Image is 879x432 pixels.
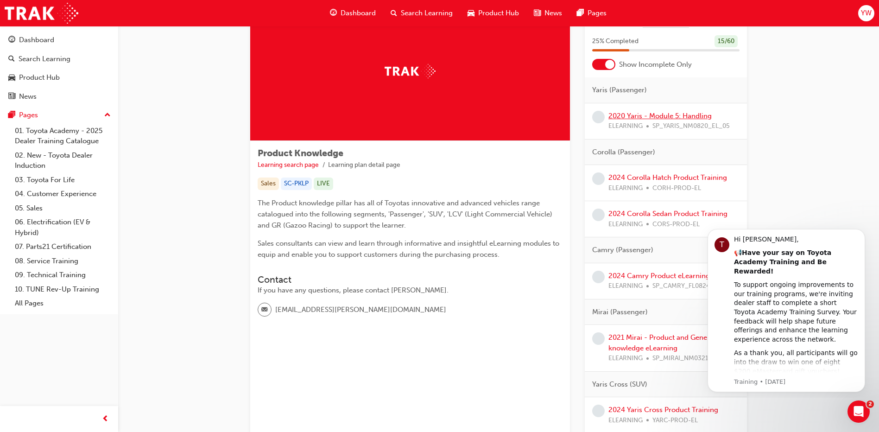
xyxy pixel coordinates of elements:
li: Learning plan detail page [328,160,400,171]
iframe: Intercom live chat [847,400,870,423]
span: SP_CAMRY_FL0824_EL [652,281,721,292]
a: Product Hub [4,69,114,86]
span: email-icon [261,304,268,316]
a: 06. Electrification (EV & Hybrid) [11,215,114,240]
span: car-icon [468,7,474,19]
button: YW [858,5,874,21]
span: news-icon [534,7,541,19]
a: 09. Technical Training [11,268,114,282]
div: Sales [258,178,279,190]
span: search-icon [8,55,15,64]
span: learningRecordVerb_NONE-icon [592,405,605,417]
h3: Contact [258,274,563,285]
span: pages-icon [577,7,584,19]
span: SP_MIRAI_NM0321_EL [652,353,719,364]
a: 02. New - Toyota Dealer Induction [11,148,114,173]
div: LIVE [314,178,333,190]
a: Dashboard [4,32,114,49]
div: SC-PKLP [281,178,312,190]
span: pages-icon [8,111,15,120]
span: learningRecordVerb_NONE-icon [592,332,605,345]
span: learningRecordVerb_NONE-icon [592,172,605,185]
a: Search Learning [4,51,114,68]
span: car-icon [8,74,15,82]
span: The Product knowledge pillar has all of Toyotas innovative and advanced vehicles range catalogued... [258,199,554,229]
img: Trak [385,64,436,78]
div: Product Hub [19,72,60,83]
span: Show Incomplete Only [619,59,692,70]
button: Pages [4,107,114,124]
span: Product Knowledge [258,148,343,159]
span: learningRecordVerb_NONE-icon [592,209,605,221]
a: All Pages [11,296,114,311]
div: Search Learning [19,54,70,64]
a: 04. Customer Experience [11,187,114,201]
span: Sales consultants can view and learn through informative and insightful eLearning modules to equi... [258,239,561,259]
a: 08. Service Training [11,254,114,268]
div: News [19,91,37,102]
a: 2020 Yaris - Module 5: Handling [608,112,712,120]
span: ELEARNING [608,219,643,230]
span: SP_YARIS_NM0820_EL_05 [652,121,730,132]
a: News [4,88,114,105]
span: 2 [866,400,874,408]
span: [EMAIL_ADDRESS][PERSON_NAME][DOMAIN_NAME] [275,305,446,315]
a: 05. Sales [11,201,114,216]
a: 10. TUNE Rev-Up Training [11,282,114,297]
span: ELEARNING [608,183,643,194]
a: 07. Parts21 Certification [11,240,114,254]
button: DashboardSearch LearningProduct HubNews [4,30,114,107]
span: CORS-PROD-EL [652,219,700,230]
span: news-icon [8,93,15,101]
a: news-iconNews [526,4,569,23]
a: 2021 Mirai - Product and General knowledge eLearning [608,333,715,352]
div: Pages [19,110,38,121]
span: Camry (Passenger) [592,245,653,255]
span: Pages [588,8,607,19]
span: guage-icon [8,36,15,44]
img: Trak [5,3,78,24]
span: Corolla (Passenger) [592,147,655,158]
span: prev-icon [102,413,109,425]
span: up-icon [104,109,111,121]
div: 15 / 60 [715,35,738,48]
span: YARC-PROD-EL [652,415,698,426]
span: ELEARNING [608,353,643,364]
a: 2024 Corolla Sedan Product Training [608,210,727,218]
span: ELEARNING [608,281,643,292]
span: guage-icon [330,7,337,19]
span: Dashboard [341,8,376,19]
a: search-iconSearch Learning [383,4,460,23]
span: Search Learning [401,8,453,19]
a: 03. Toyota For Life [11,173,114,187]
iframe: Intercom notifications message [694,221,879,398]
span: CORH-PROD-EL [652,183,701,194]
a: 2024 Corolla Hatch Product Training [608,173,727,182]
span: 25 % Completed [592,36,639,47]
a: 01. Toyota Academy - 2025 Dealer Training Catalogue [11,124,114,148]
span: Yaris Cross (SUV) [592,379,647,390]
div: Dashboard [19,35,54,45]
span: learningRecordVerb_NONE-icon [592,111,605,123]
span: Mirai (Passenger) [592,307,648,318]
a: 2024 Yaris Cross Product Training [608,406,718,414]
a: car-iconProduct Hub [460,4,526,23]
span: News [544,8,562,19]
a: 2024 Camry Product eLearning [608,272,710,280]
span: YW [861,8,872,19]
span: ELEARNING [608,415,643,426]
span: Product Hub [478,8,519,19]
span: learningRecordVerb_NONE-icon [592,271,605,283]
a: guage-iconDashboard [323,4,383,23]
span: ELEARNING [608,121,643,132]
span: search-icon [391,7,397,19]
